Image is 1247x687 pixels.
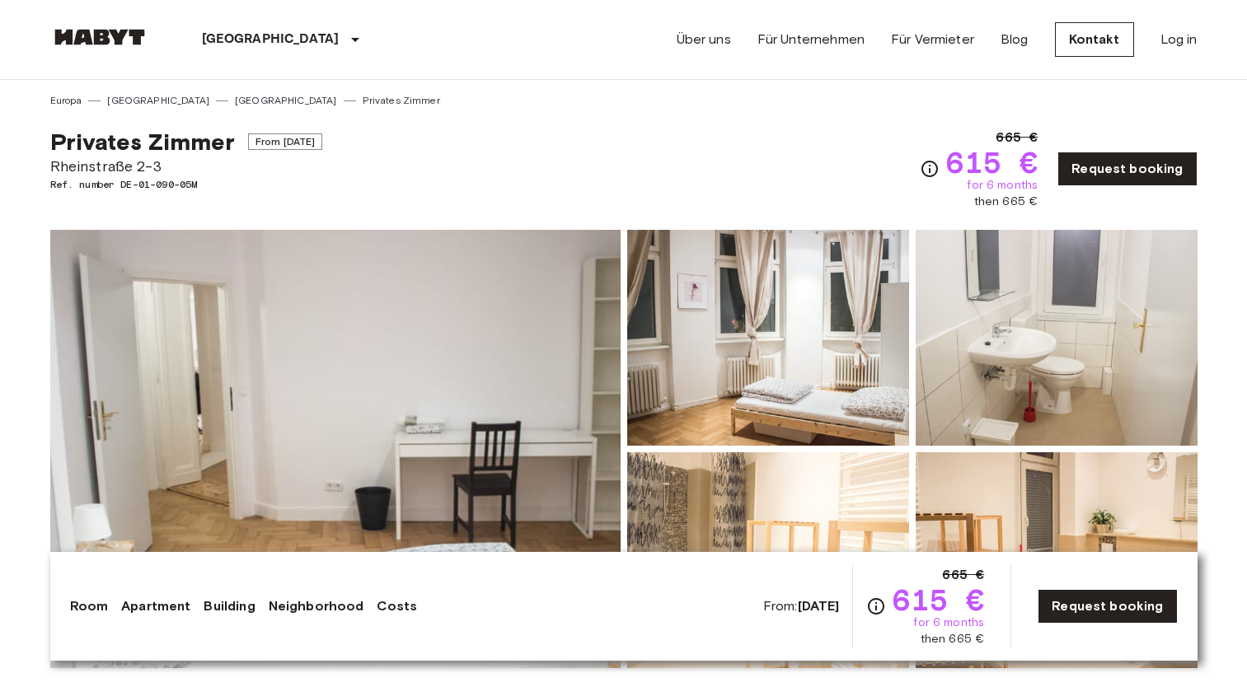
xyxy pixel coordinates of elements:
a: Log in [1160,30,1198,49]
a: Privates Zimmer [363,93,440,108]
svg: Check cost overview for full price breakdown. Please note that discounts apply to new joiners onl... [866,596,886,616]
a: Für Vermieter [891,30,974,49]
span: 615 € [946,147,1038,177]
span: for 6 months [913,615,984,631]
span: Privates Zimmer [50,128,235,156]
a: [GEOGRAPHIC_DATA] [235,93,337,108]
a: Request booking [1057,152,1197,186]
a: Blog [1001,30,1029,49]
span: Rheinstraße 2-3 [50,156,323,177]
a: Building [204,596,255,616]
span: Ref. number DE-01-090-05M [50,177,323,192]
span: then 665 € [974,194,1038,210]
a: Über uns [677,30,731,49]
a: Für Unternehmen [757,30,865,49]
img: Marketing picture of unit DE-01-090-05M [50,230,621,668]
span: 665 € [942,565,984,585]
a: Kontakt [1055,22,1134,57]
span: From [DATE] [248,133,323,150]
span: for 6 months [967,177,1038,194]
a: Costs [377,596,417,616]
svg: Check cost overview for full price breakdown. Please note that discounts apply to new joiners onl... [920,159,940,179]
a: Apartment [121,596,190,616]
span: 665 € [996,128,1038,147]
span: then 665 € [921,631,985,647]
img: Picture of unit DE-01-090-05M [627,230,909,446]
a: Request booking [1038,589,1177,624]
b: [DATE] [798,598,840,614]
img: Picture of unit DE-01-090-05M [916,452,1198,668]
p: [GEOGRAPHIC_DATA] [202,30,340,49]
a: Room [70,596,109,616]
a: Europa [50,93,82,108]
a: Neighborhood [269,596,364,616]
a: [GEOGRAPHIC_DATA] [107,93,209,108]
img: Picture of unit DE-01-090-05M [627,452,909,668]
img: Picture of unit DE-01-090-05M [916,230,1198,446]
img: Habyt [50,29,149,45]
span: 615 € [893,585,984,615]
span: From: [763,597,840,615]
